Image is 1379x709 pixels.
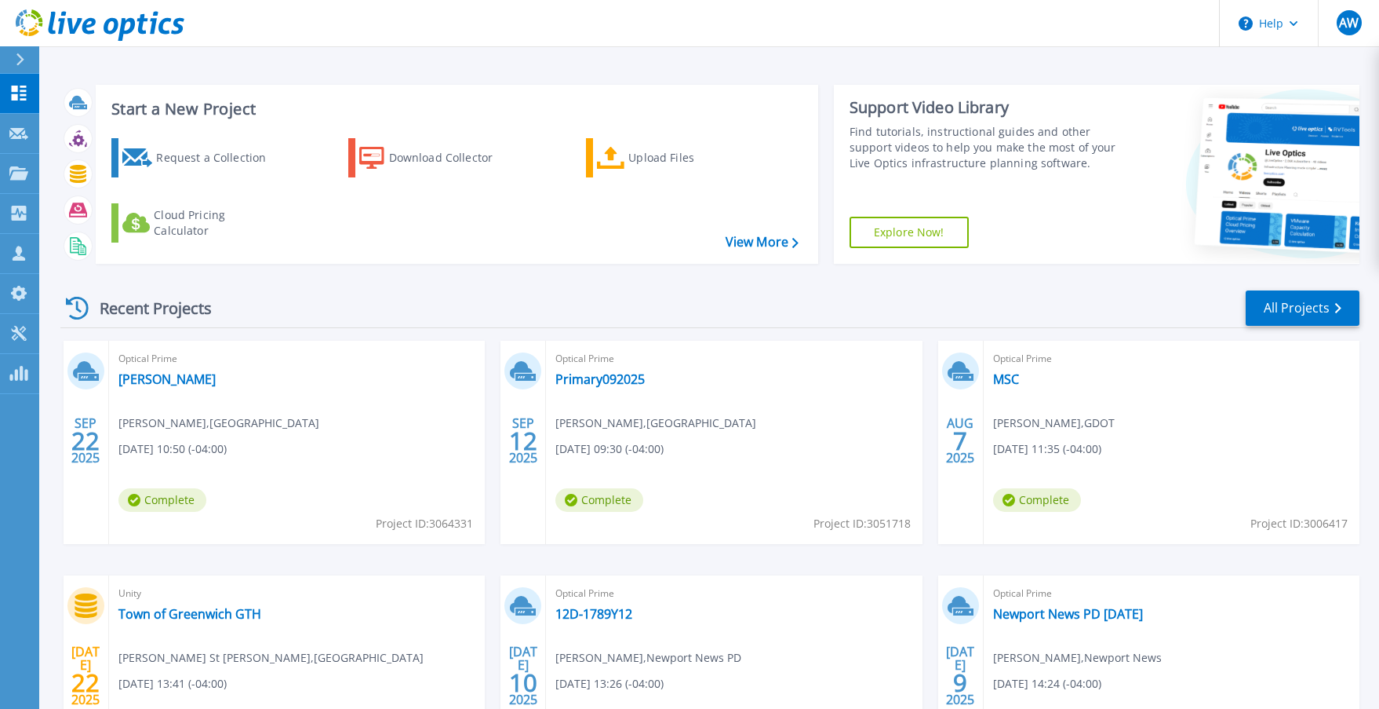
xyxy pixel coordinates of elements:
[508,647,538,704] div: [DATE] 2025
[111,101,798,118] h3: Start a New Project
[118,371,216,387] a: [PERSON_NAME]
[118,415,319,432] span: [PERSON_NAME] , [GEOGRAPHIC_DATA]
[118,606,261,622] a: Town of Greenwich GTH
[993,371,1019,387] a: MSC
[118,488,206,512] span: Complete
[555,440,664,458] span: [DATE] 09:30 (-04:00)
[628,142,754,174] div: Upload Files
[555,675,664,693] span: [DATE] 13:26 (-04:00)
[348,138,523,177] a: Download Collector
[1339,16,1359,29] span: AW
[850,124,1116,171] div: Find tutorials, instructional guides and other support videos to help you make the most of your L...
[555,488,643,512] span: Complete
[953,434,967,448] span: 7
[993,585,1350,602] span: Optical Prime
[993,440,1101,458] span: [DATE] 11:35 (-04:00)
[945,412,975,470] div: AUG 2025
[118,675,227,693] span: [DATE] 13:41 (-04:00)
[586,138,761,177] a: Upload Files
[508,412,538,470] div: SEP 2025
[389,142,515,174] div: Download Collector
[555,350,912,367] span: Optical Prime
[111,138,286,177] a: Request a Collection
[850,217,969,248] a: Explore Now!
[555,371,645,387] a: Primary092025
[71,412,100,470] div: SEP 2025
[1246,291,1359,326] a: All Projects
[993,675,1101,693] span: [DATE] 14:24 (-04:00)
[555,585,912,602] span: Optical Prime
[111,203,286,243] a: Cloud Pricing Calculator
[509,676,537,689] span: 10
[850,97,1116,118] div: Support Video Library
[993,415,1115,432] span: [PERSON_NAME] , GDOT
[60,289,233,327] div: Recent Projects
[993,488,1081,512] span: Complete
[1250,515,1348,532] span: Project ID: 3006417
[813,515,911,532] span: Project ID: 3051718
[71,647,100,704] div: [DATE] 2025
[71,676,100,689] span: 22
[154,207,279,239] div: Cloud Pricing Calculator
[993,350,1350,367] span: Optical Prime
[71,434,100,448] span: 22
[555,415,756,432] span: [PERSON_NAME] , [GEOGRAPHIC_DATA]
[945,647,975,704] div: [DATE] 2025
[555,606,632,622] a: 12D-1789Y12
[376,515,473,532] span: Project ID: 3064331
[555,649,741,667] span: [PERSON_NAME] , Newport News PD
[993,649,1162,667] span: [PERSON_NAME] , Newport News
[156,142,282,174] div: Request a Collection
[118,440,227,458] span: [DATE] 10:50 (-04:00)
[953,676,967,689] span: 9
[118,649,424,667] span: [PERSON_NAME] St [PERSON_NAME] , [GEOGRAPHIC_DATA]
[993,606,1143,622] a: Newport News PD [DATE]
[509,434,537,448] span: 12
[726,235,799,250] a: View More
[118,350,475,367] span: Optical Prime
[118,585,475,602] span: Unity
